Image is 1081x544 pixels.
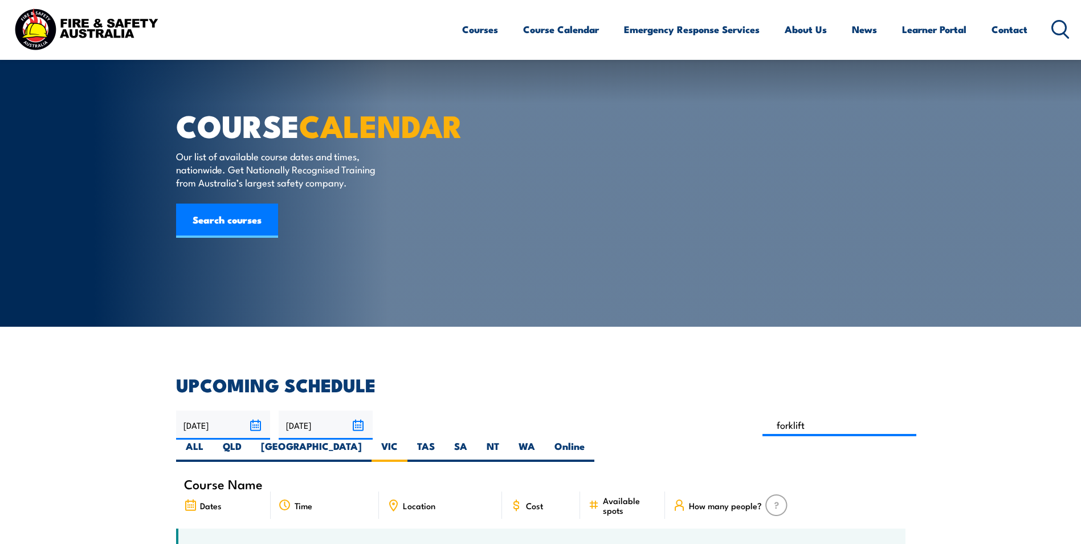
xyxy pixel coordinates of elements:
label: WA [509,440,545,462]
strong: CALENDAR [299,101,463,148]
a: News [852,14,877,44]
label: [GEOGRAPHIC_DATA] [251,440,372,462]
span: How many people? [689,501,762,510]
label: TAS [407,440,444,462]
a: Search courses [176,204,278,238]
label: ALL [176,440,213,462]
input: From date [176,411,270,440]
label: NT [477,440,509,462]
a: Contact [992,14,1027,44]
a: About Us [785,14,827,44]
label: SA [444,440,477,462]
label: Online [545,440,594,462]
h1: COURSE [176,112,458,139]
span: Course Name [184,479,263,489]
a: Courses [462,14,498,44]
span: Dates [200,501,222,510]
p: Our list of available course dates and times, nationwide. Get Nationally Recognised Training from... [176,149,384,189]
label: QLD [213,440,251,462]
a: Course Calendar [523,14,599,44]
a: Learner Portal [902,14,966,44]
input: To date [279,411,373,440]
a: Emergency Response Services [624,14,760,44]
span: Cost [526,501,543,510]
label: VIC [372,440,407,462]
span: Time [295,501,312,510]
span: Available spots [603,496,657,515]
input: Search Course [762,414,917,436]
h2: UPCOMING SCHEDULE [176,376,905,392]
span: Location [403,501,435,510]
